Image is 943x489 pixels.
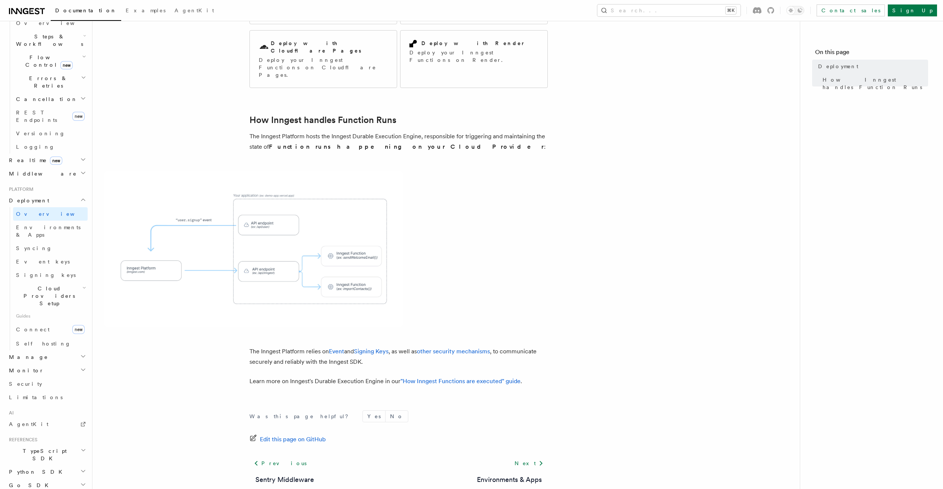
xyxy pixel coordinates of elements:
[13,285,82,307] span: Cloud Providers Setup
[13,92,88,106] button: Cancellation
[6,167,88,180] button: Middleware
[13,255,88,268] a: Event keys
[55,7,117,13] span: Documentation
[6,410,14,416] span: AI
[409,49,538,64] p: Deploy your Inngest Functions on Render.
[13,33,83,48] span: Steps & Workflows
[249,413,353,420] p: Was this page helpful?
[260,434,326,445] span: Edit this page on GitHub
[16,130,65,136] span: Versioning
[820,73,928,94] a: How Inngest handles Function Runs
[16,245,52,251] span: Syncing
[726,7,736,14] kbd: ⌘K
[329,348,344,355] a: Event
[354,348,389,355] a: Signing Keys
[13,51,88,72] button: Flow Controlnew
[13,242,88,255] a: Syncing
[6,350,88,364] button: Manage
[249,30,397,88] a: Deploy with Cloudflare PagesDeploy your Inngest Functions on Cloudflare Pages.
[417,348,490,355] a: other security mechanisms
[477,474,542,485] a: Environments & Apps
[249,457,311,470] a: Previous
[6,447,81,462] span: TypeScript SDK
[786,6,804,15] button: Toggle dark mode
[6,482,53,489] span: Go SDK
[255,474,314,485] a: Sentry Middleware
[16,326,50,332] span: Connect
[16,20,93,26] span: Overview
[13,30,88,51] button: Steps & Workflows
[6,16,88,154] div: Inngest Functions
[815,60,928,73] a: Deployment
[6,417,88,431] a: AgentKit
[597,4,741,16] button: Search...⌘K
[510,457,548,470] a: Next
[13,207,88,221] a: Overview
[259,56,388,79] p: Deploy your Inngest Functions on Cloudflare Pages.
[818,63,858,70] span: Deployment
[271,40,388,54] h2: Deploy with Cloudflare Pages
[175,7,214,13] span: AgentKit
[16,259,70,265] span: Event keys
[16,224,81,238] span: Environments & Apps
[9,421,48,427] span: AgentKit
[16,144,55,150] span: Logging
[9,394,63,400] span: Limitations
[13,140,88,154] a: Logging
[13,54,82,69] span: Flow Control
[888,4,937,16] a: Sign Up
[823,76,928,91] span: How Inngest handles Function Runs
[126,7,166,13] span: Examples
[6,157,62,164] span: Realtime
[817,4,885,16] a: Contact sales
[13,310,88,322] span: Guides
[13,95,78,103] span: Cancellation
[249,434,326,445] a: Edit this page on GitHub
[259,42,269,53] svg: Cloudflare
[16,211,93,217] span: Overview
[13,268,88,282] a: Signing keys
[13,75,81,89] span: Errors & Retries
[16,341,71,347] span: Self hosting
[16,110,57,123] span: REST Endpoints
[400,378,521,385] a: "How Inngest Functions are executed" guide
[16,272,76,278] span: Signing keys
[249,346,548,367] p: The Inngest Platform relies on and , as well as , to communicate securely and reliably with the I...
[13,322,88,337] a: Connectnew
[249,115,396,125] a: How Inngest handles Function Runs
[386,411,408,422] button: No
[421,40,525,47] h2: Deploy with Render
[6,391,88,404] a: Limitations
[6,186,34,192] span: Platform
[72,112,85,121] span: new
[121,2,170,20] a: Examples
[269,143,544,150] strong: Function runs happening on your Cloud Provider
[6,437,37,443] span: References
[104,171,403,327] img: The Inngest Platform communicates with your deployed Inngest Functions by sending requests to you...
[60,61,73,69] span: new
[13,337,88,350] a: Self hosting
[400,30,548,88] a: Deploy with RenderDeploy your Inngest Functions on Render.
[72,325,85,334] span: new
[13,221,88,242] a: Environments & Apps
[6,468,67,476] span: Python SDK
[6,154,88,167] button: Realtimenew
[13,106,88,127] a: REST Endpointsnew
[363,411,385,422] button: Yes
[9,381,42,387] span: Security
[51,2,121,21] a: Documentation
[6,353,48,361] span: Manage
[6,367,44,374] span: Monitor
[6,194,88,207] button: Deployment
[6,197,49,204] span: Deployment
[50,157,62,165] span: new
[6,207,88,350] div: Deployment
[249,131,548,152] p: The Inngest Platform hosts the Inngest Durable Execution Engine, responsible for triggering and m...
[13,127,88,140] a: Versioning
[249,376,548,387] p: Learn more on Inngest's Durable Execution Engine in our .
[815,48,928,60] h4: On this page
[13,282,88,310] button: Cloud Providers Setup
[6,377,88,391] a: Security
[6,364,88,377] button: Monitor
[6,465,88,479] button: Python SDK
